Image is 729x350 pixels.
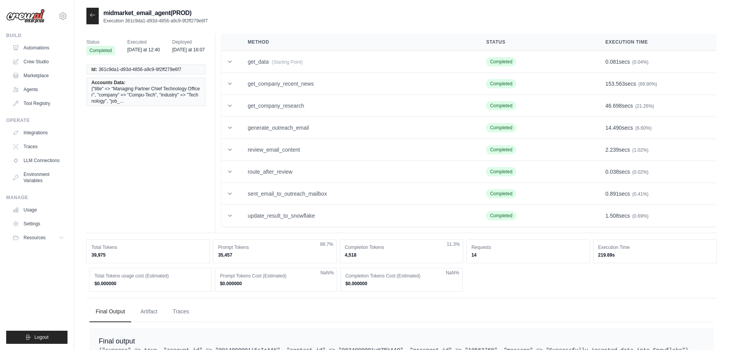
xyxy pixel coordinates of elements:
[596,95,717,117] td: secs
[596,73,717,95] td: secs
[167,301,195,322] button: Traces
[238,95,477,117] td: get_company_research
[238,183,477,205] td: sent_email_to_outreach_mailbox
[9,154,67,167] a: LLM Connections
[86,46,115,55] span: Completed
[238,161,477,183] td: route_after_review
[238,205,477,227] td: update_result_to_snowflake
[9,69,67,82] a: Marketplace
[91,79,125,86] span: Accounts Data:
[9,97,67,110] a: Tool Registry
[596,117,717,139] td: secs
[605,103,622,109] span: 46.698
[89,301,131,322] button: Final Output
[605,125,622,131] span: 14.490
[605,147,619,153] span: 2.239
[238,117,477,139] td: generate_outreach_email
[447,241,460,247] span: 11.3%
[596,139,717,161] td: secs
[596,34,717,51] th: Execution Time
[238,34,477,51] th: Method
[638,81,657,87] span: (69.90%)
[94,273,207,279] dt: Total Tokens usage cost (Estimated)
[9,56,67,68] a: Crew Studio
[486,189,516,198] span: Completed
[605,81,625,87] span: 153.563
[6,194,67,201] div: Manage
[486,211,516,220] span: Completed
[218,252,331,258] dd: 35,457
[596,51,717,73] td: secs
[218,244,331,250] dt: Prompt Tokens
[345,252,458,258] dd: 4,518
[635,125,651,131] span: (6.60%)
[605,213,619,219] span: 1.508
[605,191,619,197] span: 0.891
[635,103,654,109] span: (21.26%)
[172,38,205,46] span: Deployed
[272,59,303,65] span: (Starting Point)
[103,8,208,18] h2: midmarket_email_agent(PROD)
[9,83,67,96] a: Agents
[91,66,97,73] span: Id:
[321,270,334,276] span: NaN%
[6,32,67,39] div: Build
[127,38,160,46] span: Executed
[91,252,205,258] dd: 39,975
[103,18,208,24] p: Execution 361c9da1-d93d-4856-a9c9-9f2ff279e6f7
[632,147,648,153] span: (1.02%)
[9,168,67,187] a: Environment Variables
[9,127,67,139] a: Integrations
[34,334,49,340] span: Logout
[605,59,619,65] span: 0.081
[471,252,585,258] dd: 14
[471,244,585,250] dt: Requests
[632,169,648,175] span: (0.02%)
[345,273,457,279] dt: Completion Tokens Cost (Estimated)
[486,79,516,88] span: Completed
[220,281,332,287] dd: $0.000000
[486,101,516,110] span: Completed
[6,9,45,24] img: Logo
[99,337,135,345] span: Final output
[598,252,712,258] dd: 219.69s
[9,204,67,216] a: Usage
[486,145,516,154] span: Completed
[632,59,648,65] span: (0.04%)
[9,42,67,54] a: Automations
[486,57,516,66] span: Completed
[9,232,67,244] button: Resources
[9,140,67,153] a: Traces
[596,161,717,183] td: secs
[172,47,205,52] time: August 13, 2025 at 16:07 PDT
[9,218,67,230] a: Settings
[320,241,333,247] span: 88.7%
[238,73,477,95] td: get_company_recent_news
[6,117,67,123] div: Operate
[486,167,516,176] span: Completed
[345,281,457,287] dd: $0.000000
[6,331,67,344] button: Logout
[596,183,717,205] td: secs
[99,66,182,73] span: 361c9da1-d93d-4856-a9c9-9f2ff279e6f7
[632,213,648,219] span: (0.69%)
[91,244,205,250] dt: Total Tokens
[446,270,459,276] span: NaN%
[345,244,458,250] dt: Completion Tokens
[632,191,648,197] span: (0.41%)
[94,281,207,287] dd: $0.000000
[127,47,160,52] time: August 15, 2025 at 12:40 PDT
[486,123,516,132] span: Completed
[220,273,332,279] dt: Prompt Tokens Cost (Estimated)
[477,34,596,51] th: Status
[605,169,619,175] span: 0.038
[24,235,46,241] span: Resources
[238,139,477,161] td: review_email_content
[596,205,717,227] td: secs
[598,244,712,250] dt: Execution Time
[86,38,115,46] span: Status
[91,86,201,104] span: {"title" => "Managing Partner Chief Technology Officer", "company" => "Compu-Tech", "industry" =>...
[238,51,477,73] td: get_data
[134,301,164,322] button: Artifact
